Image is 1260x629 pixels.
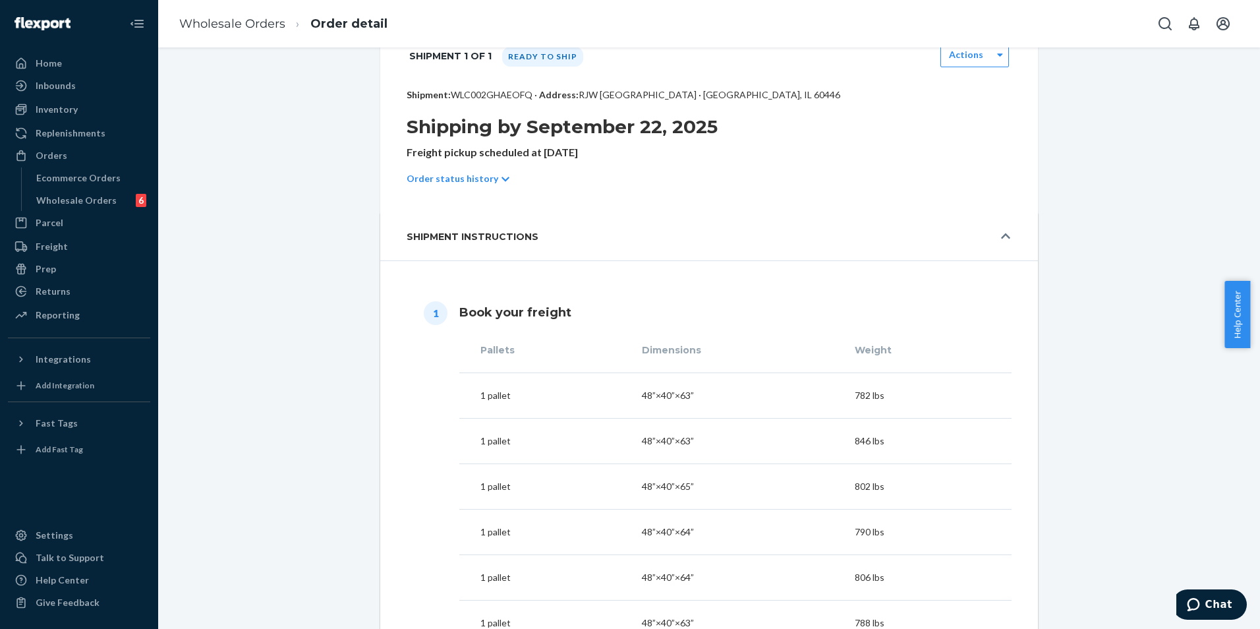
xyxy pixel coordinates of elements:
[407,172,498,185] p: Order status history
[36,574,89,587] div: Help Center
[459,464,626,509] td: 1 pallet
[407,229,538,245] h5: Shipment Instructions
[36,596,100,609] div: Give Feedback
[626,328,839,373] th: Dimensions
[36,285,71,298] div: Returns
[626,509,839,554] td: 48”×40”×64”
[424,301,447,325] span: 1
[36,551,104,564] div: Talk to Support
[8,123,150,144] a: Replenishments
[626,373,839,419] td: 48”×40”×63”
[839,464,1012,509] td: 802 lbs
[459,554,626,600] td: 1 pallet
[36,171,121,185] div: Ecommerce Orders
[8,305,150,326] a: Reporting
[30,167,151,189] a: Ecommerce Orders
[36,127,105,140] div: Replenishments
[949,48,983,61] label: Actions
[36,529,73,542] div: Settings
[36,103,78,116] div: Inventory
[36,353,91,366] div: Integrations
[459,509,626,554] td: 1 pallet
[407,89,451,100] span: Shipment:
[14,17,71,30] img: Flexport logo
[36,262,56,276] div: Prep
[179,16,285,31] a: Wholesale Orders
[407,115,1012,138] h1: Shipping by September 22, 2025
[36,57,62,70] div: Home
[8,592,150,613] button: Give Feedback
[36,194,117,207] div: Wholesale Orders
[459,373,626,419] td: 1 pallet
[409,42,492,70] h1: Shipment 1 of 1
[626,554,839,600] td: 48”×40”×64”
[8,258,150,280] a: Prep
[380,213,1038,260] button: Shipment Instructions
[839,554,1012,600] td: 806 lbs
[36,149,67,162] div: Orders
[1224,281,1250,348] button: Help Center
[36,444,83,455] div: Add Fast Tag
[459,328,626,373] th: Pallets
[1176,589,1247,622] iframe: Opens a widget where you can chat to one of our agents
[36,309,80,322] div: Reporting
[36,380,94,391] div: Add Integration
[1181,11,1207,37] button: Open notifications
[36,216,63,229] div: Parcel
[36,79,76,92] div: Inbounds
[8,75,150,96] a: Inbounds
[839,418,1012,464] td: 846 lbs
[8,413,150,434] button: Fast Tags
[459,418,626,464] td: 1 pallet
[839,373,1012,419] td: 782 lbs
[839,509,1012,554] td: 790 lbs
[8,99,150,120] a: Inventory
[8,281,150,302] a: Returns
[539,89,579,100] span: Address:
[1210,11,1236,37] button: Open account menu
[8,145,150,166] a: Orders
[8,570,150,591] a: Help Center
[36,417,78,430] div: Fast Tags
[407,88,1012,102] p: WLC002GHAEOFQ · RJW [GEOGRAPHIC_DATA] · [GEOGRAPHIC_DATA], IL 60446
[839,328,1012,373] th: Weight
[8,547,150,568] button: Talk to Support
[407,145,1012,160] p: Freight pickup scheduled at [DATE]
[8,236,150,257] a: Freight
[136,194,146,207] div: 6
[626,464,839,509] td: 48”×40”×65”
[124,11,150,37] button: Close Navigation
[1152,11,1178,37] button: Open Search Box
[8,53,150,74] a: Home
[626,418,839,464] td: 48”×40”×63”
[8,212,150,233] a: Parcel
[8,525,150,546] a: Settings
[30,190,151,211] a: Wholesale Orders6
[310,16,387,31] a: Order detail
[8,349,150,370] button: Integrations
[502,47,583,67] div: Ready to ship
[169,5,398,44] ol: breadcrumbs
[459,304,1012,321] h1: Book your freight
[36,240,68,253] div: Freight
[8,375,150,396] a: Add Integration
[8,439,150,460] a: Add Fast Tag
